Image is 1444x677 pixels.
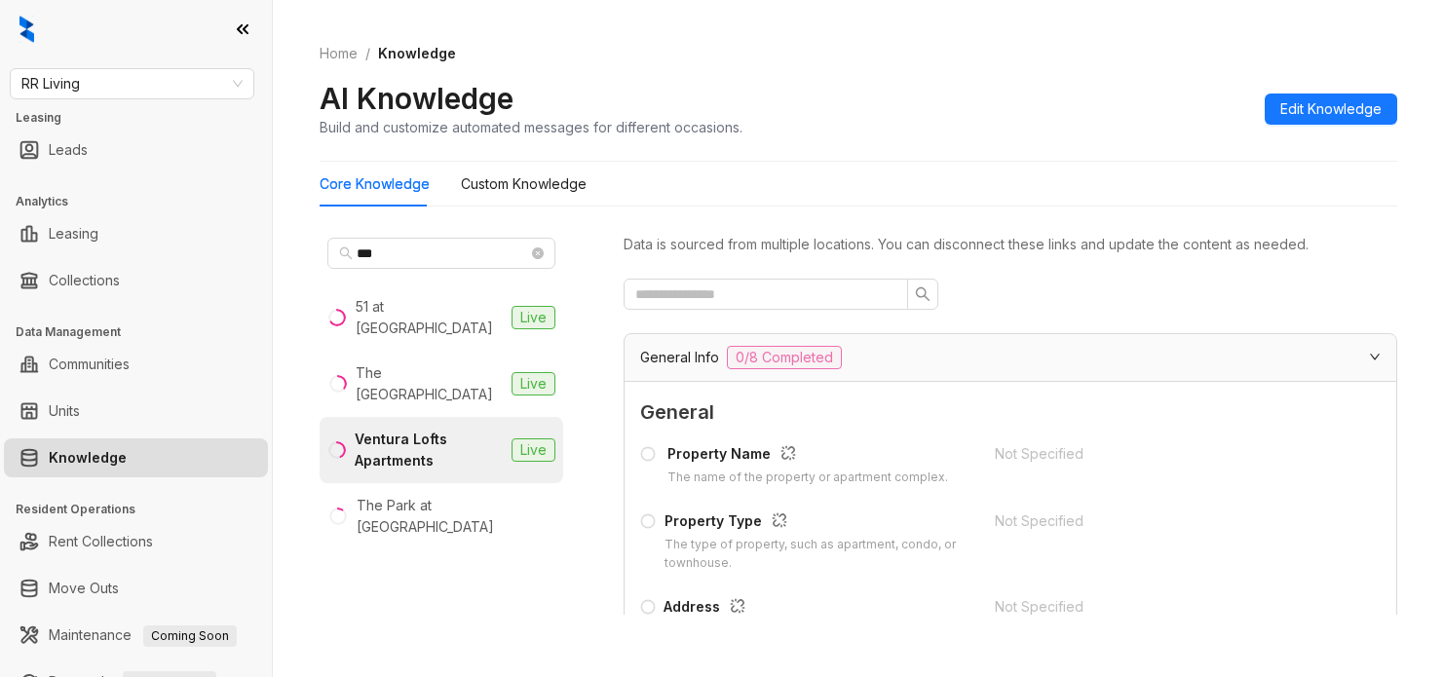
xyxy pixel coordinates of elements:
[512,306,555,329] span: Live
[378,45,456,61] span: Knowledge
[356,362,504,405] div: The [GEOGRAPHIC_DATA]
[49,261,120,300] a: Collections
[16,193,272,210] h3: Analytics
[4,616,268,655] li: Maintenance
[664,596,971,621] div: Address
[320,173,430,195] div: Core Knowledge
[4,392,268,431] li: Units
[1369,351,1381,362] span: expanded
[995,443,1326,465] div: Not Specified
[727,346,842,369] span: 0/8 Completed
[512,372,555,395] span: Live
[4,261,268,300] li: Collections
[4,345,268,384] li: Communities
[356,296,504,339] div: 51 at [GEOGRAPHIC_DATA]
[49,214,98,253] a: Leasing
[49,569,119,608] a: Move Outs
[143,625,237,647] span: Coming Soon
[316,43,361,64] a: Home
[320,80,513,117] h2: AI Knowledge
[357,495,555,538] div: The Park at [GEOGRAPHIC_DATA]
[365,43,370,64] li: /
[49,131,88,169] a: Leads
[49,345,130,384] a: Communities
[665,536,971,573] div: The type of property, such as apartment, condo, or townhouse.
[49,438,127,477] a: Knowledge
[21,69,243,98] span: RR Living
[339,246,353,260] span: search
[16,501,272,518] h3: Resident Operations
[640,397,1381,428] span: General
[461,173,587,195] div: Custom Knowledge
[512,438,555,462] span: Live
[49,392,80,431] a: Units
[4,522,268,561] li: Rent Collections
[4,214,268,253] li: Leasing
[1280,98,1382,120] span: Edit Knowledge
[16,323,272,341] h3: Data Management
[667,469,948,487] div: The name of the property or apartment complex.
[4,438,268,477] li: Knowledge
[665,510,971,536] div: Property Type
[532,247,544,259] span: close-circle
[4,569,268,608] li: Move Outs
[49,522,153,561] a: Rent Collections
[667,443,948,469] div: Property Name
[625,334,1396,381] div: General Info0/8 Completed
[4,131,268,169] li: Leads
[355,429,504,471] div: Ventura Lofts Apartments
[915,286,931,302] span: search
[640,347,719,368] span: General Info
[320,117,742,137] div: Build and customize automated messages for different occasions.
[995,510,1326,532] div: Not Specified
[624,234,1397,255] div: Data is sourced from multiple locations. You can disconnect these links and update the content as...
[1265,94,1397,125] button: Edit Knowledge
[16,109,272,127] h3: Leasing
[19,16,34,43] img: logo
[995,596,1326,618] div: Not Specified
